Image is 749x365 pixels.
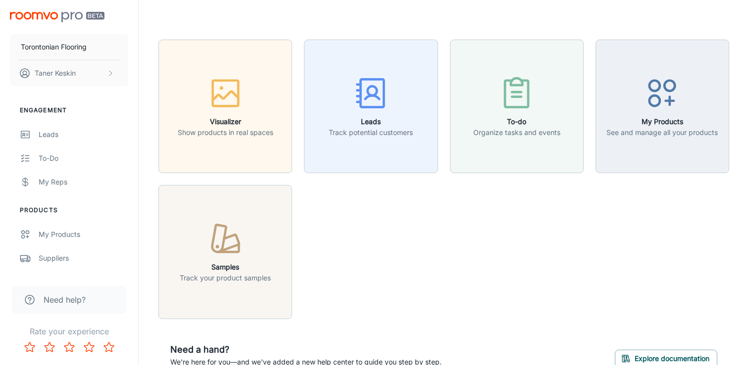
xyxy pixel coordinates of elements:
[158,185,292,319] button: SamplesTrack your product samples
[10,34,128,60] button: Torontonian Flooring
[10,60,128,86] button: Taner Keskin
[304,101,438,111] a: LeadsTrack potential customers
[180,273,271,283] p: Track your product samples
[180,262,271,273] h6: Samples
[10,12,104,22] img: Roomvo PRO Beta
[99,337,119,357] button: Rate 5 star
[39,229,128,240] div: My Products
[450,101,584,111] a: To-doOrganize tasks and events
[450,40,584,173] button: To-doOrganize tasks and events
[596,101,729,111] a: My ProductsSee and manage all your products
[606,127,718,138] p: See and manage all your products
[329,116,413,127] h6: Leads
[8,325,130,337] p: Rate your experience
[615,353,717,363] a: Explore documentation
[35,68,76,79] p: Taner Keskin
[44,294,86,306] span: Need help?
[606,116,718,127] h6: My Products
[158,40,292,173] button: VisualizerShow products in real spaces
[178,127,273,138] p: Show products in real spaces
[39,253,128,264] div: Suppliers
[20,337,40,357] button: Rate 1 star
[39,129,128,140] div: Leads
[178,116,273,127] h6: Visualizer
[473,127,560,138] p: Organize tasks and events
[473,116,560,127] h6: To-do
[304,40,438,173] button: LeadsTrack potential customers
[40,337,59,357] button: Rate 2 star
[21,42,87,52] p: Torontonian Flooring
[79,337,99,357] button: Rate 4 star
[158,246,292,256] a: SamplesTrack your product samples
[596,40,729,173] button: My ProductsSee and manage all your products
[59,337,79,357] button: Rate 3 star
[329,127,413,138] p: Track potential customers
[39,153,128,164] div: To-do
[170,343,442,357] h6: Need a hand?
[39,177,128,187] div: My Reps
